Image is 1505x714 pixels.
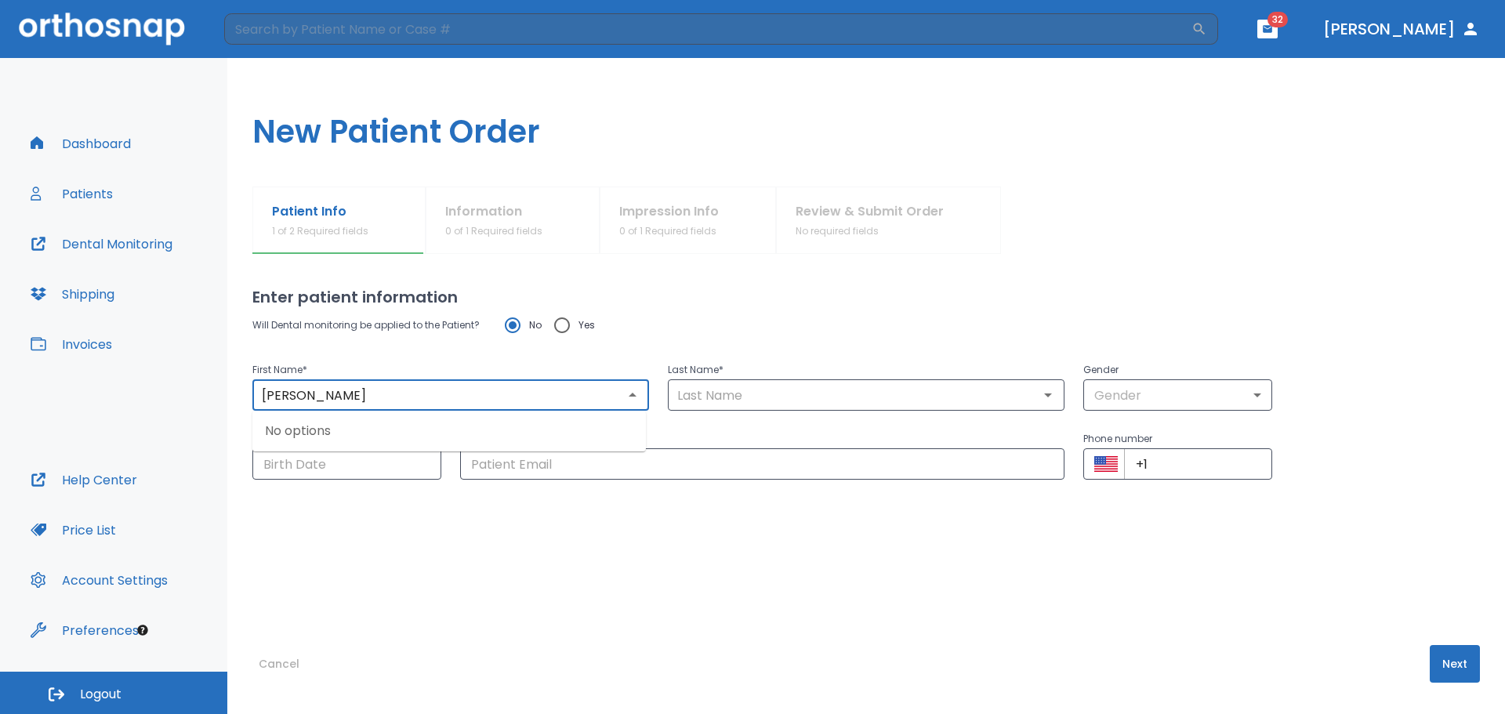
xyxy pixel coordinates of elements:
[21,275,124,313] button: Shipping
[1083,429,1272,448] p: Phone number
[252,645,306,683] button: Cancel
[21,175,122,212] button: Patients
[1317,15,1486,43] button: [PERSON_NAME]
[252,361,649,379] p: First Name *
[668,361,1064,379] p: Last Name *
[1430,645,1480,683] button: Next
[1267,12,1288,27] span: 32
[1083,361,1272,379] p: Gender
[460,429,1064,448] p: Patient Email
[1083,379,1272,411] div: Gender
[460,448,1064,480] input: Patient Email
[252,411,646,451] div: No options
[21,225,182,263] button: Dental Monitoring
[272,224,368,238] p: 1 of 2 Required fields
[272,202,368,221] p: Patient Info
[252,316,480,335] p: Will Dental monitoring be applied to the Patient?
[21,561,177,599] button: Account Settings
[224,13,1191,45] input: Search by Patient Name or Case #
[578,316,595,335] span: Yes
[622,384,644,406] button: Close
[257,384,644,406] input: First Name
[1124,448,1272,480] input: +1 (702) 123-4567
[21,125,140,162] button: Dashboard
[252,285,1480,309] h2: Enter patient information
[136,623,150,637] div: Tooltip anchor
[227,58,1505,187] h1: New Patient Order
[21,461,147,498] button: Help Center
[1037,384,1059,406] button: Open
[21,325,121,363] button: Invoices
[19,13,185,45] img: Orthosnap
[1094,452,1118,476] button: Select country
[80,686,121,703] span: Logout
[673,384,1060,406] input: Last Name
[529,316,542,335] span: No
[252,448,441,480] input: Choose date
[21,511,125,549] button: Price List
[21,611,148,649] button: Preferences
